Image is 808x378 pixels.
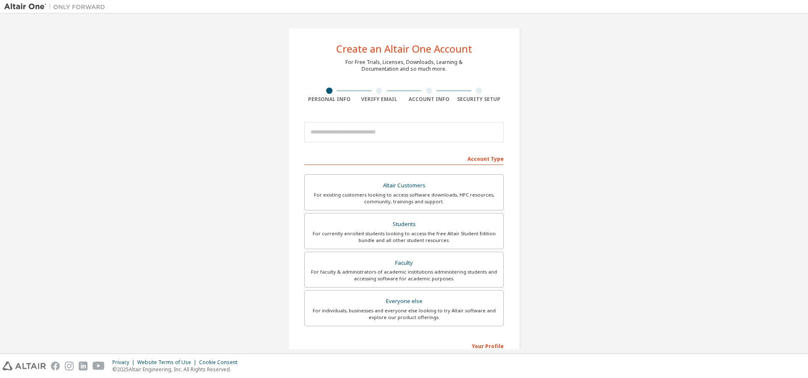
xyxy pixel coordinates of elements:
[304,152,504,165] div: Account Type
[79,362,88,370] img: linkedin.svg
[4,3,109,11] img: Altair One
[336,44,472,54] div: Create an Altair One Account
[310,269,498,282] div: For faculty & administrators of academic institutions administering students and accessing softwa...
[310,307,498,321] div: For individuals, businesses and everyone else looking to try Altair software and explore our prod...
[51,362,60,370] img: facebook.svg
[93,362,105,370] img: youtube.svg
[404,96,454,103] div: Account Info
[112,366,242,373] p: © 2025 Altair Engineering, Inc. All Rights Reserved.
[310,180,498,192] div: Altair Customers
[354,96,404,103] div: Verify Email
[199,359,242,366] div: Cookie Consent
[112,359,137,366] div: Privacy
[346,59,462,72] div: For Free Trials, Licenses, Downloads, Learning & Documentation and so much more.
[310,295,498,307] div: Everyone else
[310,192,498,205] div: For existing customers looking to access software downloads, HPC resources, community, trainings ...
[3,362,46,370] img: altair_logo.svg
[304,96,354,103] div: Personal Info
[304,339,504,352] div: Your Profile
[454,96,504,103] div: Security Setup
[310,257,498,269] div: Faculty
[310,230,498,244] div: For currently enrolled students looking to access the free Altair Student Edition bundle and all ...
[65,362,74,370] img: instagram.svg
[310,218,498,230] div: Students
[137,359,199,366] div: Website Terms of Use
